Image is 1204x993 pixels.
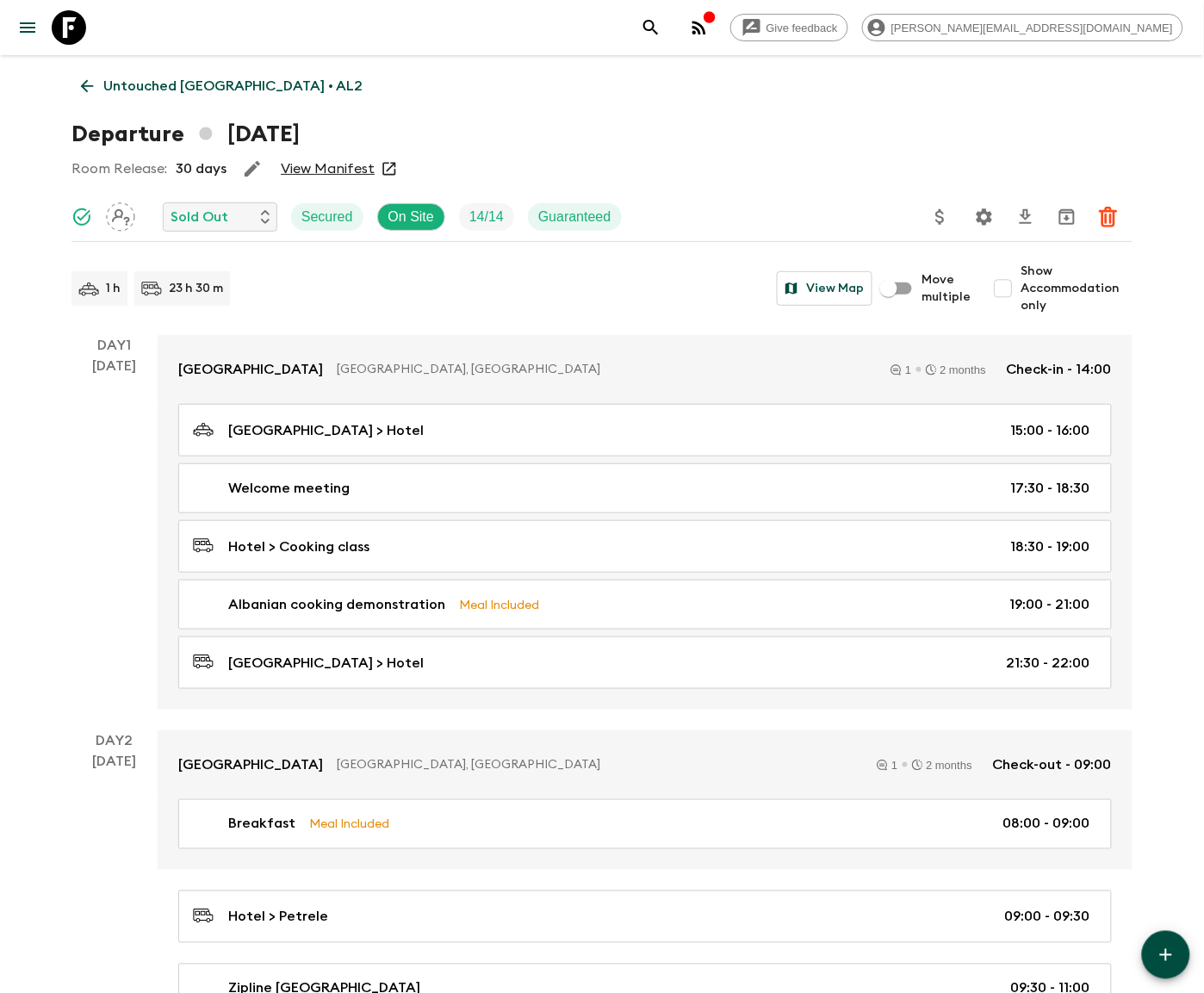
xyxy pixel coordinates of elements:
a: Welcome meeting17:30 - 18:30 [178,463,1112,513]
div: 1 [891,364,911,375]
p: [GEOGRAPHIC_DATA] > Hotel [228,420,424,441]
button: Download CSV [1009,200,1043,234]
button: Archive (Completed, Cancelled or Unsynced Departures only) [1050,200,1084,234]
p: Hotel > Petrele [228,907,328,928]
a: [GEOGRAPHIC_DATA][GEOGRAPHIC_DATA], [GEOGRAPHIC_DATA]12 monthsCheck-out - 09:00 [158,730,1133,799]
p: 30 days [176,158,227,179]
div: [DATE] [93,356,137,710]
div: [PERSON_NAME][EMAIL_ADDRESS][DOMAIN_NAME] [862,14,1183,41]
p: Welcome meeting [228,478,350,499]
a: [GEOGRAPHIC_DATA][GEOGRAPHIC_DATA], [GEOGRAPHIC_DATA]12 monthsCheck-in - 14:00 [158,335,1133,404]
p: 14 / 14 [469,207,504,227]
div: Secured [291,203,363,231]
div: On Site [377,203,445,231]
span: [PERSON_NAME][EMAIL_ADDRESS][DOMAIN_NAME] [882,22,1182,34]
p: Sold Out [171,207,228,227]
p: Meal Included [309,815,389,834]
a: [GEOGRAPHIC_DATA] > Hotel21:30 - 22:00 [178,636,1112,689]
p: Room Release: [71,158,167,179]
div: 2 months [926,364,986,375]
p: Meal Included [459,595,539,614]
a: Hotel > Cooking class18:30 - 19:00 [178,520,1112,573]
a: Untouched [GEOGRAPHIC_DATA] • AL2 [71,69,372,103]
p: Breakfast [228,814,295,835]
p: On Site [388,207,434,227]
p: 21:30 - 22:00 [1007,653,1090,673]
button: Delete [1091,200,1126,234]
button: Update Price, Early Bird Discount and Costs [923,200,958,234]
p: [GEOGRAPHIC_DATA], [GEOGRAPHIC_DATA] [337,756,856,773]
p: 08:00 - 09:00 [1003,814,1090,835]
p: 17:30 - 18:30 [1011,478,1090,499]
p: Hotel > Cooking class [228,537,369,557]
p: Guaranteed [538,207,611,227]
a: Albanian cooking demonstrationMeal Included19:00 - 21:00 [178,580,1112,630]
a: Hotel > Petrele09:00 - 09:30 [178,891,1112,943]
p: [GEOGRAPHIC_DATA] [178,359,323,380]
p: 23 h 30 m [169,280,223,297]
a: View Manifest [281,160,375,177]
p: Day 2 [71,730,158,751]
span: Give feedback [757,22,847,34]
p: [GEOGRAPHIC_DATA], [GEOGRAPHIC_DATA] [337,361,870,378]
span: Move multiple [922,271,972,306]
p: Check-in - 14:00 [1007,359,1112,380]
p: 15:00 - 16:00 [1011,420,1090,441]
button: search adventures [634,10,668,45]
p: Untouched [GEOGRAPHIC_DATA] • AL2 [103,76,363,96]
p: [GEOGRAPHIC_DATA] > Hotel [228,653,424,673]
button: menu [10,10,45,45]
p: 19:00 - 21:00 [1010,594,1090,615]
p: Albanian cooking demonstration [228,594,445,615]
p: 18:30 - 19:00 [1011,537,1090,557]
p: 09:00 - 09:30 [1005,907,1090,928]
button: View Map [777,271,872,306]
h1: Departure [DATE] [71,117,300,152]
div: Trip Fill [459,203,514,231]
a: BreakfastMeal Included08:00 - 09:00 [178,799,1112,849]
span: Show Accommodation only [1021,263,1133,314]
a: [GEOGRAPHIC_DATA] > Hotel15:00 - 16:00 [178,404,1112,456]
span: Assign pack leader [106,208,135,221]
div: 1 [877,760,897,771]
p: [GEOGRAPHIC_DATA] [178,754,323,775]
svg: Synced Successfully [71,207,92,227]
p: Day 1 [71,335,158,356]
p: Check-out - 09:00 [993,754,1112,775]
div: 2 months [912,760,972,771]
button: Settings [967,200,1002,234]
p: Secured [301,207,353,227]
a: Give feedback [730,14,848,41]
p: 1 h [106,280,121,297]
